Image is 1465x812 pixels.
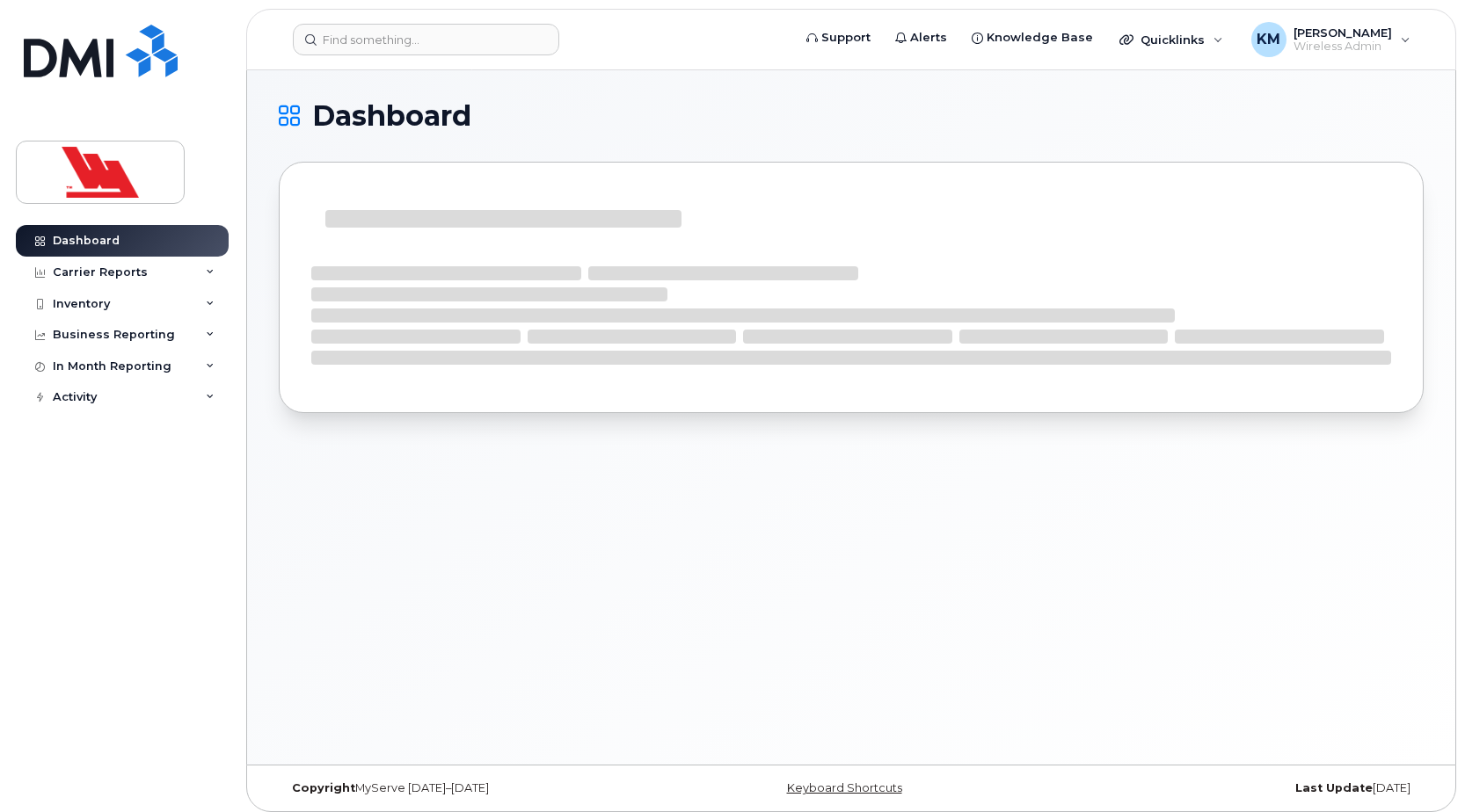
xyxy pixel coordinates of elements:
strong: Last Update [1295,781,1373,794]
div: MyServe [DATE]–[DATE] [279,781,660,795]
div: [DATE] [1042,781,1424,795]
span: Dashboard [312,103,471,129]
a: Keyboard Shortcuts [787,781,902,794]
strong: Copyright [292,781,355,794]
